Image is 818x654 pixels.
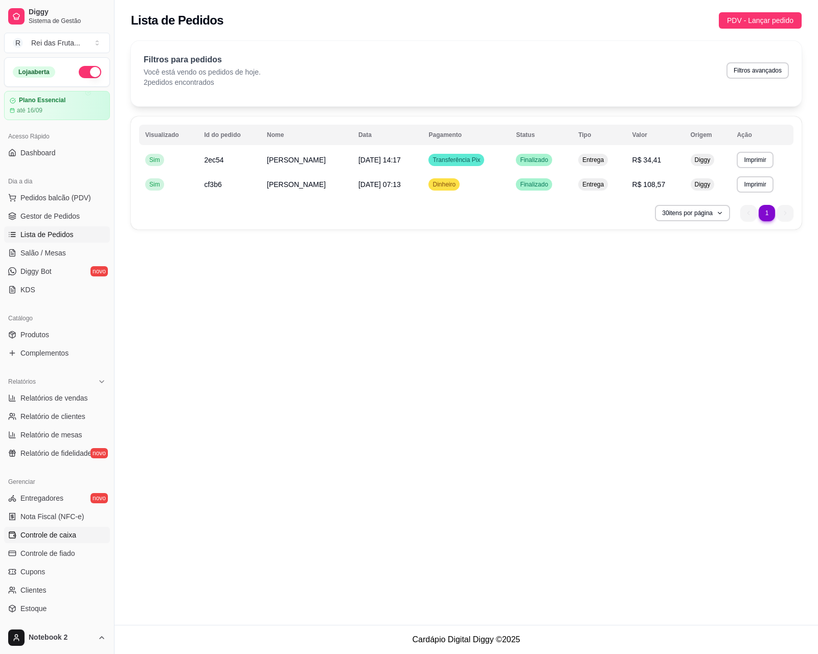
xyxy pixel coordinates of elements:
[572,125,626,145] th: Tipo
[4,245,110,261] a: Salão / Mesas
[131,12,223,29] h2: Lista de Pedidos
[19,97,65,104] article: Plano Essencial
[726,62,789,79] button: Filtros avançados
[20,430,82,440] span: Relatório de mesas
[430,156,482,164] span: Transferência Pix
[358,180,401,189] span: [DATE] 07:13
[139,125,198,145] th: Visualizado
[29,633,94,642] span: Notebook 2
[4,564,110,580] a: Cupons
[352,125,423,145] th: Data
[20,585,47,595] span: Clientes
[4,445,110,461] a: Relatório de fidelidadenovo
[20,348,69,358] span: Complementos
[4,490,110,506] a: Entregadoresnovo
[4,545,110,562] a: Controle de fiado
[4,190,110,206] button: Pedidos balcão (PDV)
[4,619,110,635] a: Configurações
[737,152,773,168] button: Imprimir
[8,378,36,386] span: Relatórios
[147,156,162,164] span: Sim
[20,285,35,295] span: KDS
[20,530,76,540] span: Controle de caixa
[4,282,110,298] a: KDS
[204,180,221,189] span: cf3b6
[144,67,261,77] p: Você está vendo os pedidos de hoje.
[4,508,110,525] a: Nota Fiscal (NFC-e)
[204,156,223,164] span: 2ec54
[4,408,110,425] a: Relatório de clientes
[759,205,775,221] li: pagination item 1 active
[267,180,326,189] span: [PERSON_NAME]
[518,180,550,189] span: Finalizado
[4,91,110,120] a: Plano Essencialaté 16/09
[20,393,88,403] span: Relatórios de vendas
[4,263,110,279] a: Diggy Botnovo
[4,390,110,406] a: Relatórios de vendas
[4,128,110,145] div: Acesso Rápido
[115,625,818,654] footer: Cardápio Digital Diggy © 2025
[693,156,713,164] span: Diggy
[510,125,572,145] th: Status
[20,603,47,614] span: Estoque
[719,12,802,29] button: PDV - Lançar pedido
[79,66,101,78] button: Alterar Status
[198,125,261,145] th: Id do pedido
[4,582,110,598] a: Clientes
[727,15,793,26] span: PDV - Lançar pedido
[20,448,92,458] span: Relatório de fidelidade
[580,156,606,164] span: Entrega
[632,156,662,164] span: R$ 34,41
[17,106,42,114] article: até 16/09
[518,156,550,164] span: Finalizado
[4,173,110,190] div: Dia a dia
[20,266,52,276] span: Diggy Bot
[29,17,106,25] span: Sistema de Gestão
[144,54,261,66] p: Filtros para pedidos
[20,248,66,258] span: Salão / Mesas
[20,148,56,158] span: Dashboard
[685,125,731,145] th: Origem
[4,145,110,161] a: Dashboard
[4,600,110,617] a: Estoque
[13,66,55,78] div: Loja aberta
[31,38,80,48] div: Rei das Fruta ...
[632,180,666,189] span: R$ 108,57
[4,474,110,490] div: Gerenciar
[20,493,63,503] span: Entregadores
[261,125,352,145] th: Nome
[147,180,162,189] span: Sim
[4,4,110,29] a: DiggySistema de Gestão
[693,180,713,189] span: Diggy
[4,310,110,326] div: Catálogo
[735,200,799,226] nav: pagination navigation
[422,125,510,145] th: Pagamento
[13,38,23,48] span: R
[4,345,110,361] a: Complementos
[20,330,49,340] span: Produtos
[4,326,110,343] a: Produtos
[20,193,91,203] span: Pedidos balcão (PDV)
[20,211,80,221] span: Gestor de Pedidos
[4,427,110,443] a: Relatório de mesas
[731,125,793,145] th: Ação
[144,77,261,87] p: 2 pedidos encontrados
[4,33,110,53] button: Select a team
[580,180,606,189] span: Entrega
[20,548,75,558] span: Controle de fiado
[29,8,106,17] span: Diggy
[4,527,110,543] a: Controle de caixa
[4,625,110,650] button: Notebook 2
[20,567,45,577] span: Cupons
[20,229,74,240] span: Lista de Pedidos
[737,176,773,193] button: Imprimir
[4,226,110,243] a: Lista de Pedidos
[626,125,685,145] th: Valor
[267,156,326,164] span: [PERSON_NAME]
[430,180,458,189] span: Dinheiro
[20,411,85,422] span: Relatório de clientes
[655,205,730,221] button: 30itens por página
[358,156,401,164] span: [DATE] 14:17
[20,511,84,522] span: Nota Fiscal (NFC-e)
[4,208,110,224] a: Gestor de Pedidos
